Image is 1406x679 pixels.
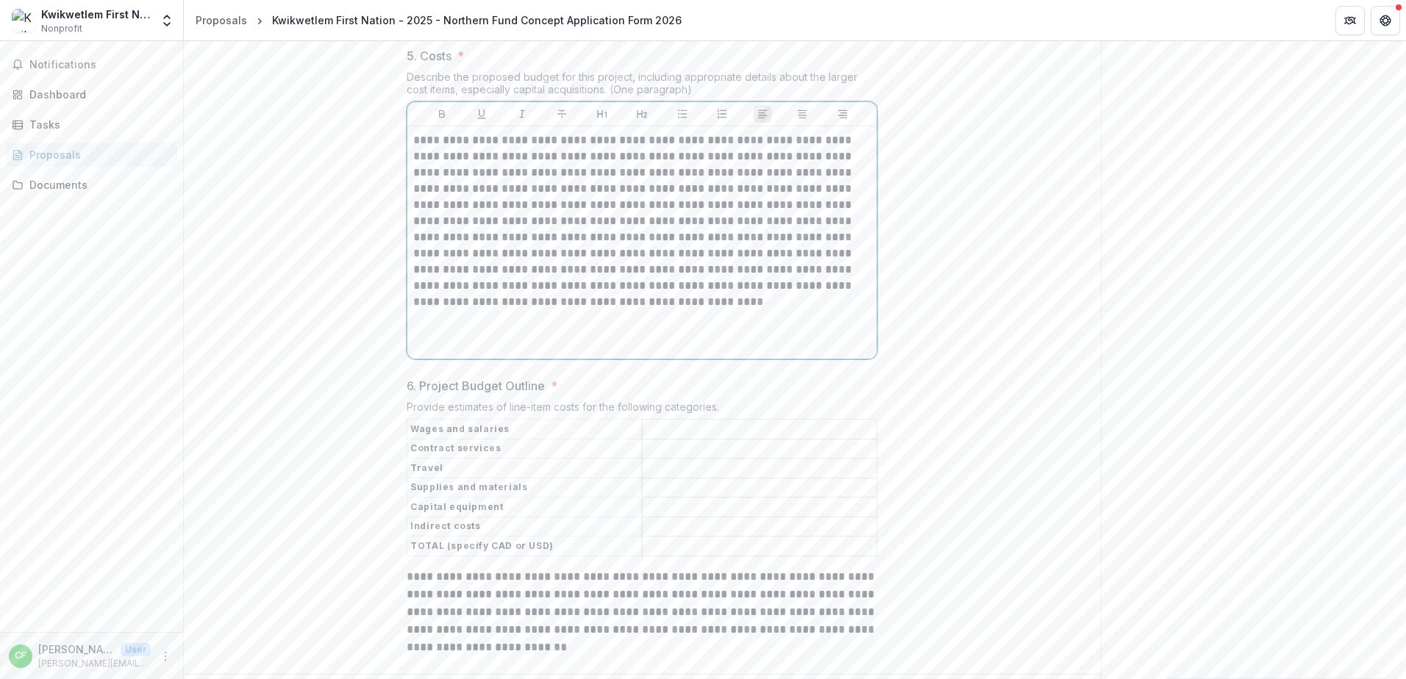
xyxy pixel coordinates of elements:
[12,9,35,32] img: Kwikwetlem First Nation
[513,105,531,123] button: Italicize
[407,536,643,556] th: TOTAL (specify CAD or USD)
[6,112,177,137] a: Tasks
[407,420,643,439] th: Wages and salaries
[272,12,682,28] div: Kwikwetlem First Nation - 2025 - Northern Fund Concept Application Form 2026
[407,459,643,478] th: Travel
[407,517,643,536] th: Indirect costs
[6,82,177,107] a: Dashboard
[121,643,151,656] p: User
[190,10,253,31] a: Proposals
[29,147,165,162] div: Proposals
[29,59,171,71] span: Notifications
[41,22,82,35] span: Nonprofit
[674,105,691,123] button: Bullet List
[754,105,771,123] button: Align Left
[157,647,174,665] button: More
[29,177,165,193] div: Documents
[15,651,26,661] div: Curtis Fullerton
[633,105,651,123] button: Heading 2
[407,47,452,65] p: 5. Costs
[1371,6,1400,35] button: Get Help
[834,105,852,123] button: Align Right
[157,6,177,35] button: Open entity switcher
[407,497,643,517] th: Capital equipment
[407,71,877,101] div: Describe the proposed budget for this project, including appropriate details about the larger cos...
[38,642,115,657] p: [PERSON_NAME]
[407,478,643,497] th: Supplies and materials
[473,105,490,123] button: Underline
[407,377,545,395] p: 6. Project Budget Outline
[6,143,177,167] a: Proposals
[1335,6,1365,35] button: Partners
[41,7,151,22] div: Kwikwetlem First Nation
[6,53,177,76] button: Notifications
[713,105,731,123] button: Ordered List
[793,105,811,123] button: Align Center
[38,657,151,670] p: [PERSON_NAME][EMAIL_ADDRESS][PERSON_NAME][DOMAIN_NAME]
[593,105,611,123] button: Heading 1
[190,10,688,31] nav: breadcrumb
[433,105,451,123] button: Bold
[29,117,165,132] div: Tasks
[29,87,165,102] div: Dashboard
[553,105,571,123] button: Strike
[6,173,177,197] a: Documents
[407,400,877,419] div: Provide estimates of line-item costs for the following categories.
[196,12,247,28] div: Proposals
[407,439,643,459] th: Contract services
